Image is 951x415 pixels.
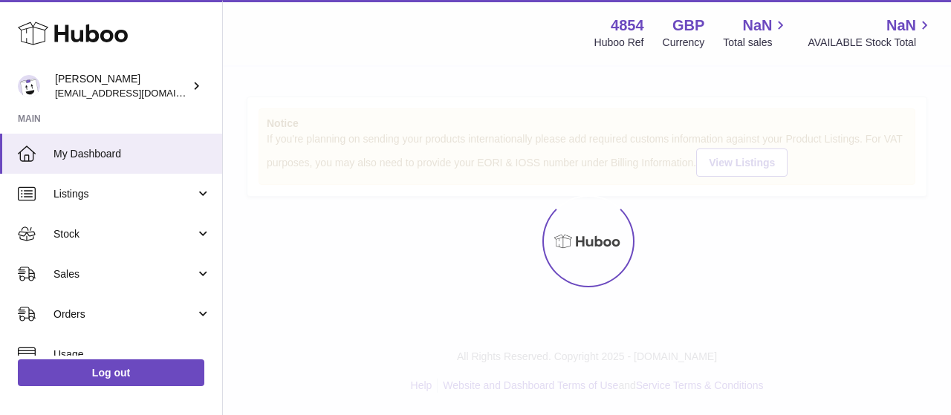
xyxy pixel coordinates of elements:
[53,187,195,201] span: Listings
[55,72,189,100] div: [PERSON_NAME]
[886,16,916,36] span: NaN
[53,347,211,362] span: Usage
[53,147,211,161] span: My Dashboard
[742,16,772,36] span: NaN
[663,36,705,50] div: Currency
[611,16,644,36] strong: 4854
[18,75,40,97] img: jimleo21@yahoo.gr
[723,36,789,50] span: Total sales
[594,36,644,50] div: Huboo Ref
[672,16,704,36] strong: GBP
[53,227,195,241] span: Stock
[18,359,204,386] a: Log out
[723,16,789,50] a: NaN Total sales
[53,267,195,281] span: Sales
[808,36,933,50] span: AVAILABLE Stock Total
[808,16,933,50] a: NaN AVAILABLE Stock Total
[55,87,218,99] span: [EMAIL_ADDRESS][DOMAIN_NAME]
[53,307,195,321] span: Orders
